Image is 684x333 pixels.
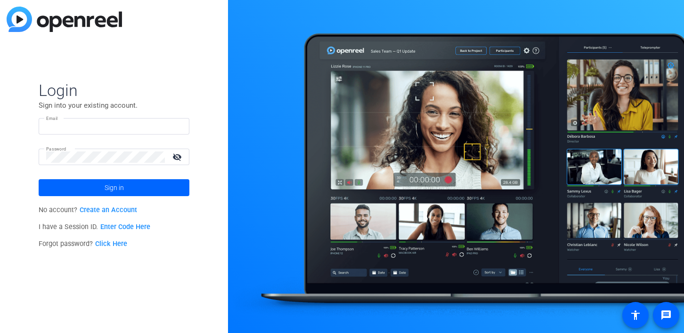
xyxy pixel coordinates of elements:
[95,240,127,248] a: Click Here
[46,121,182,132] input: Enter Email Address
[100,223,150,231] a: Enter Code Here
[105,176,124,199] span: Sign in
[39,179,189,196] button: Sign in
[46,116,58,121] mat-label: Email
[46,146,66,151] mat-label: Password
[39,206,137,214] span: No account?
[7,7,122,32] img: blue-gradient.svg
[167,150,189,164] mat-icon: visibility_off
[39,80,189,100] span: Login
[39,240,127,248] span: Forgot password?
[630,309,641,321] mat-icon: accessibility
[39,100,189,111] p: Sign into your existing account.
[39,223,150,231] span: I have a Session ID.
[80,206,137,214] a: Create an Account
[660,309,672,321] mat-icon: message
